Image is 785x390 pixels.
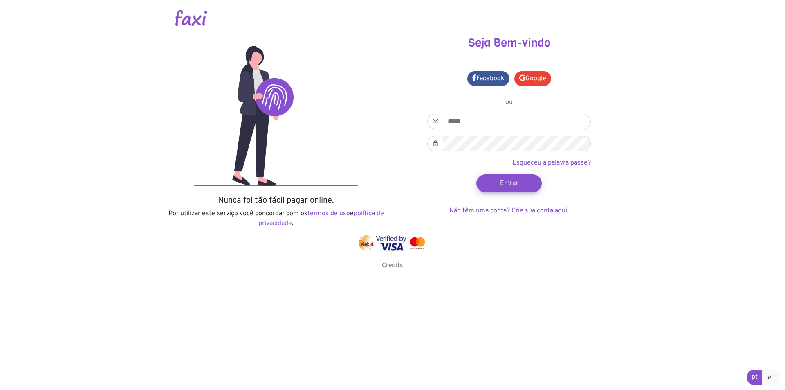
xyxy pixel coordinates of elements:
a: en [762,370,780,385]
a: pt [747,370,763,385]
a: Esqueceu a palavra passe? [512,159,591,167]
a: Facebook [467,71,509,86]
h5: Nunca foi tão fácil pagar online. [166,196,386,205]
a: termos de uso [307,210,350,218]
a: Google [514,71,551,86]
img: visa [376,235,406,251]
img: mastercard [408,235,427,251]
button: Entrar [476,174,542,192]
img: vinti4 [358,235,375,251]
p: Por utilizar este serviço você concordar com os e . [166,209,386,228]
a: Credits [382,262,403,270]
p: ou [427,97,591,107]
h3: Seja Bem-vindo [399,36,619,50]
a: Não têm uma conta? Crie sua conta aqui. [449,207,569,215]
